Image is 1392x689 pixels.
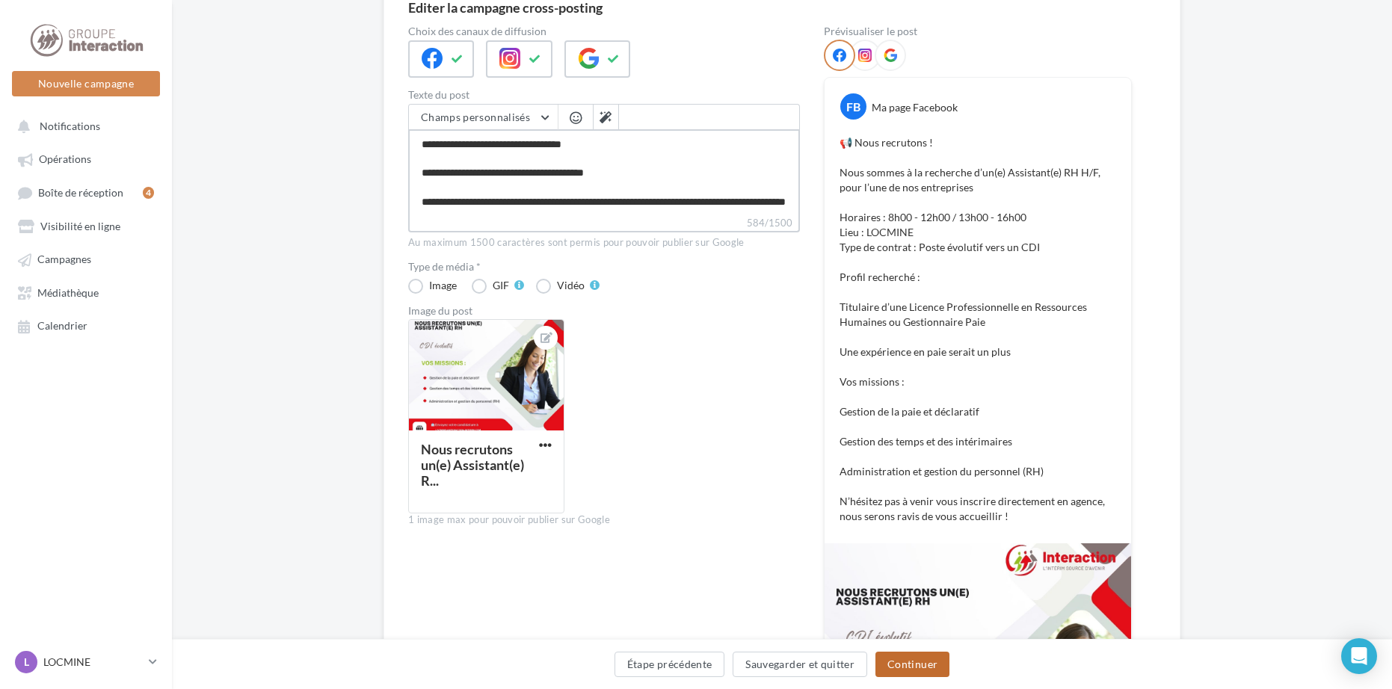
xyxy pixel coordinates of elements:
[37,253,91,266] span: Campagnes
[408,262,800,272] label: Type de média *
[408,26,800,37] label: Choix des canaux de diffusion
[840,93,866,120] div: FB
[733,652,867,677] button: Sauvegarder et quitter
[9,179,163,206] a: Boîte de réception4
[12,648,160,676] a: L LOCMINE
[39,153,91,166] span: Opérations
[824,26,1132,37] div: Prévisualiser le post
[875,652,949,677] button: Continuer
[12,71,160,96] button: Nouvelle campagne
[37,320,87,333] span: Calendrier
[840,135,1116,524] p: 📢 Nous recrutons ! Nous sommes à la recherche d’un(e) Assistant(e) RH H/F, pour l’une de nos entr...
[9,312,163,339] a: Calendrier
[408,513,800,527] div: 1 image max pour pouvoir publier sur Google
[408,1,603,14] div: Editer la campagne cross-posting
[9,212,163,239] a: Visibilité en ligne
[37,286,99,299] span: Médiathèque
[872,100,958,115] div: Ma page Facebook
[421,111,530,123] span: Champs personnalisés
[1341,638,1377,674] div: Open Intercom Messenger
[9,112,157,139] button: Notifications
[143,187,154,199] div: 4
[408,306,800,316] div: Image du post
[421,441,524,489] div: Nous recrutons un(e) Assistant(e) R...
[40,120,100,132] span: Notifications
[408,90,800,100] label: Texte du post
[43,655,143,670] p: LOCMINE
[408,215,800,232] label: 584/1500
[9,245,163,272] a: Campagnes
[9,145,163,172] a: Opérations
[409,105,558,130] button: Champs personnalisés
[557,280,585,291] div: Vidéo
[408,236,800,250] div: Au maximum 1500 caractères sont permis pour pouvoir publier sur Google
[40,220,120,232] span: Visibilité en ligne
[38,186,123,199] span: Boîte de réception
[493,280,509,291] div: GIF
[429,280,457,291] div: Image
[9,279,163,306] a: Médiathèque
[24,655,29,670] span: L
[615,652,725,677] button: Étape précédente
